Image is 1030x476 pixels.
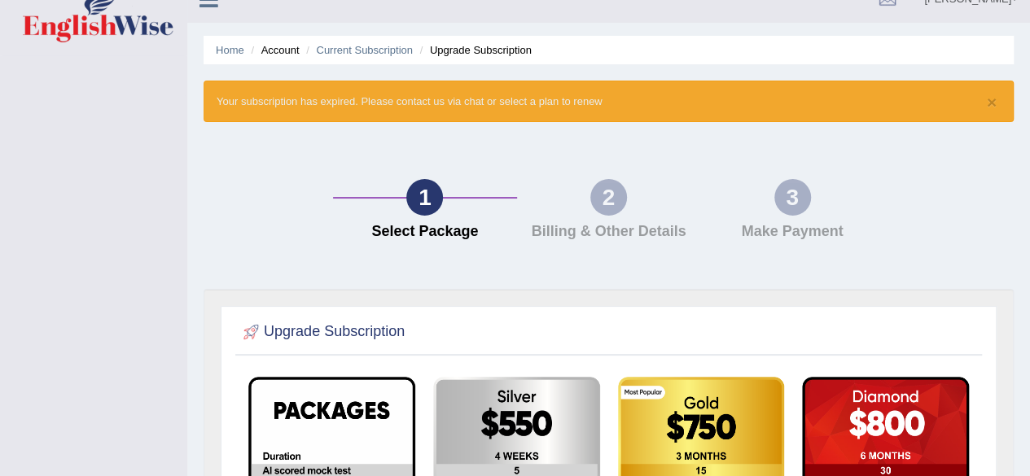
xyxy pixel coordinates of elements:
h4: Billing & Other Details [525,224,693,240]
div: Your subscription has expired. Please contact us via chat or select a plan to renew [204,81,1014,122]
div: 3 [774,179,811,216]
a: Current Subscription [316,44,413,56]
a: Home [216,44,244,56]
li: Account [247,42,299,58]
h2: Upgrade Subscription [239,320,405,344]
li: Upgrade Subscription [416,42,532,58]
button: × [987,94,997,111]
h4: Make Payment [708,224,876,240]
div: 2 [590,179,627,216]
h4: Select Package [341,224,509,240]
div: 1 [406,179,443,216]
